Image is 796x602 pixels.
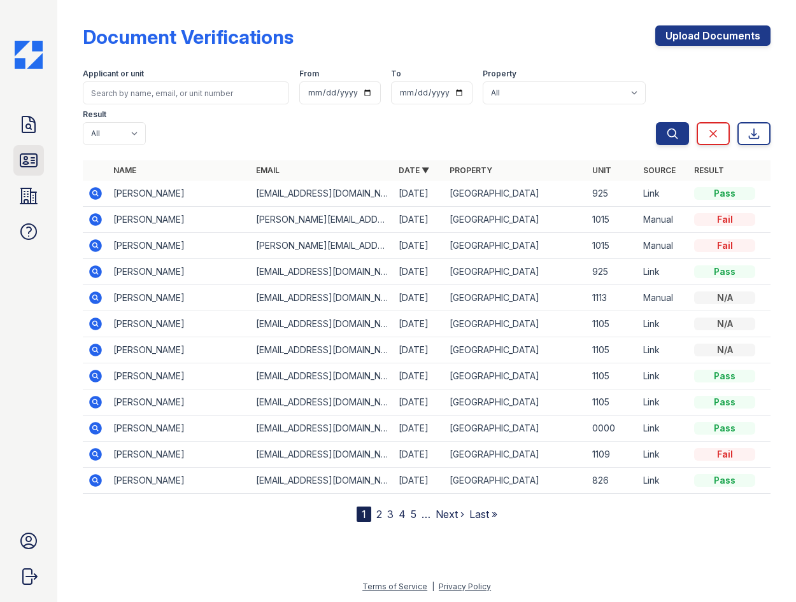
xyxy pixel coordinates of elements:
a: Email [256,165,280,175]
td: Link [638,416,689,442]
a: 3 [387,508,394,521]
div: Pass [694,396,755,409]
label: Applicant or unit [83,69,144,79]
td: 1105 [587,337,638,363]
label: To [391,69,401,79]
div: N/A [694,291,755,304]
td: [EMAIL_ADDRESS][DOMAIN_NAME] [251,337,394,363]
td: [PERSON_NAME] [108,389,251,416]
td: Link [638,389,689,416]
label: Property [483,69,516,79]
td: Link [638,468,689,494]
label: From [299,69,319,79]
div: N/A [694,318,755,330]
td: Link [638,181,689,207]
td: [EMAIL_ADDRESS][DOMAIN_NAME] [251,181,394,207]
td: Manual [638,285,689,311]
div: Pass [694,187,755,200]
div: Pass [694,265,755,278]
td: [GEOGRAPHIC_DATA] [444,311,587,337]
div: | [432,582,434,591]
td: [EMAIL_ADDRESS][DOMAIN_NAME] [251,389,394,416]
div: N/A [694,344,755,356]
td: [DATE] [394,416,444,442]
td: Manual [638,207,689,233]
td: [GEOGRAPHIC_DATA] [444,363,587,389]
td: Link [638,363,689,389]
td: 0000 [587,416,638,442]
td: [DATE] [394,442,444,468]
td: 1105 [587,363,638,389]
td: [PERSON_NAME] [108,285,251,311]
a: 4 [399,508,406,521]
div: Fail [694,239,755,252]
div: Document Verifications [83,25,294,48]
td: [EMAIL_ADDRESS][DOMAIN_NAME] [251,442,394,468]
td: [PERSON_NAME] [108,311,251,337]
td: 925 [587,259,638,285]
td: [EMAIL_ADDRESS][DOMAIN_NAME] [251,468,394,494]
a: Date ▼ [399,165,429,175]
td: [GEOGRAPHIC_DATA] [444,285,587,311]
td: [DATE] [394,207,444,233]
td: [EMAIL_ADDRESS][DOMAIN_NAME] [251,416,394,442]
td: [GEOGRAPHIC_DATA] [444,337,587,363]
div: 1 [357,507,371,522]
a: Privacy Policy [439,582,491,591]
a: 2 [376,508,382,521]
td: [PERSON_NAME][EMAIL_ADDRESS][PERSON_NAME][DOMAIN_NAME] [251,207,394,233]
td: [PERSON_NAME] [108,181,251,207]
a: 5 [411,508,416,521]
a: Property [450,165,492,175]
td: [PERSON_NAME] [108,233,251,259]
td: [GEOGRAPHIC_DATA] [444,233,587,259]
td: 1015 [587,207,638,233]
a: Unit [592,165,611,175]
td: [EMAIL_ADDRESS][DOMAIN_NAME] [251,363,394,389]
td: [EMAIL_ADDRESS][DOMAIN_NAME] [251,259,394,285]
td: 1015 [587,233,638,259]
td: [GEOGRAPHIC_DATA] [444,442,587,468]
td: [DATE] [394,311,444,337]
td: [GEOGRAPHIC_DATA] [444,389,587,416]
td: [EMAIL_ADDRESS][DOMAIN_NAME] [251,311,394,337]
div: Fail [694,213,755,226]
td: [DATE] [394,468,444,494]
td: 1109 [587,442,638,468]
td: Link [638,311,689,337]
td: [DATE] [394,389,444,416]
td: 1113 [587,285,638,311]
td: [DATE] [394,233,444,259]
td: [EMAIL_ADDRESS][DOMAIN_NAME] [251,285,394,311]
td: 1105 [587,389,638,416]
td: [PERSON_NAME] [108,259,251,285]
td: [DATE] [394,259,444,285]
td: Manual [638,233,689,259]
div: Pass [694,422,755,435]
td: [GEOGRAPHIC_DATA] [444,181,587,207]
a: Name [113,165,136,175]
td: [PERSON_NAME] [108,416,251,442]
td: [PERSON_NAME] [108,337,251,363]
a: Result [694,165,724,175]
td: [PERSON_NAME] [108,363,251,389]
td: [DATE] [394,285,444,311]
td: [DATE] [394,363,444,389]
td: [GEOGRAPHIC_DATA] [444,468,587,494]
td: [DATE] [394,337,444,363]
td: [GEOGRAPHIC_DATA] [444,259,587,285]
a: Terms of Service [362,582,427,591]
td: [DATE] [394,181,444,207]
label: Result [83,109,106,120]
span: … [422,507,430,522]
td: 826 [587,468,638,494]
img: CE_Icon_Blue-c292c112584629df590d857e76928e9f676e5b41ef8f769ba2f05ee15b207248.png [15,41,43,69]
td: Link [638,259,689,285]
td: 1105 [587,311,638,337]
td: Link [638,337,689,363]
a: Upload Documents [655,25,771,46]
td: [GEOGRAPHIC_DATA] [444,416,587,442]
td: Link [638,442,689,468]
div: Fail [694,448,755,461]
input: Search by name, email, or unit number [83,81,289,104]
